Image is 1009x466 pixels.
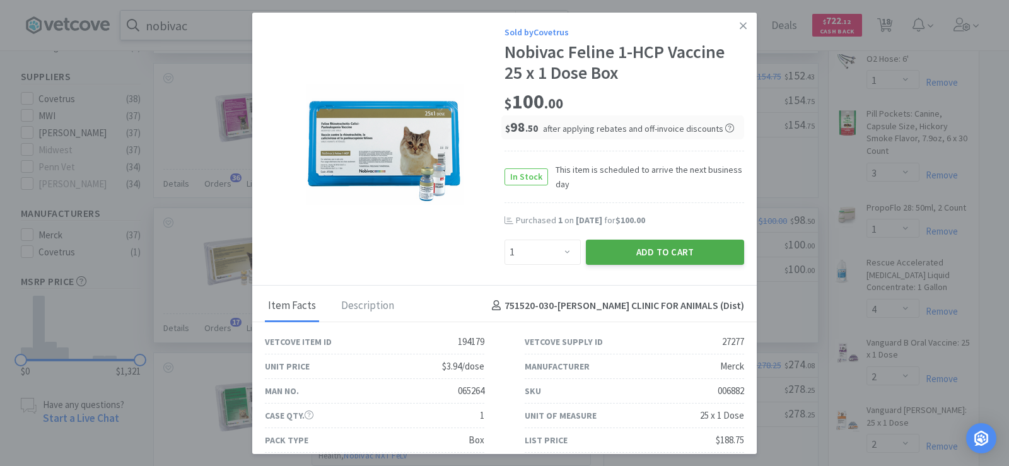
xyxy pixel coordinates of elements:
[544,95,563,112] span: . 00
[722,334,744,349] div: 27277
[966,423,996,453] div: Open Intercom Messenger
[265,335,332,349] div: Vetcove Item ID
[700,408,744,423] div: 25 x 1 Dose
[265,291,319,322] div: Item Facts
[543,123,734,134] span: after applying rebates and off-invoice discounts
[487,298,744,314] h4: 751520-030 - [PERSON_NAME] CLINIC FOR ANIMALS (Dist)
[442,359,484,374] div: $3.94/dose
[716,433,744,448] div: $188.75
[469,433,484,448] div: Box
[548,163,744,191] span: This item is scheduled to arrive the next business day
[505,169,547,185] span: In Stock
[525,122,538,134] span: . 50
[265,359,310,373] div: Unit Price
[265,433,308,447] div: Pack Type
[504,25,744,39] div: Sold by Covetrus
[525,359,590,373] div: Manufacturer
[338,291,397,322] div: Description
[505,118,538,136] span: 98
[615,214,645,226] span: $100.00
[504,89,563,114] span: 100
[525,335,603,349] div: Vetcove Supply ID
[525,409,597,422] div: Unit of Measure
[516,214,744,227] div: Purchased on for
[306,84,464,205] img: 499320c9b9c74526babfa44d073fa458_27277.png
[265,409,313,422] div: Case Qty.
[720,359,744,374] div: Merck
[505,122,510,134] span: $
[576,214,602,226] span: [DATE]
[265,384,299,398] div: Man No.
[504,95,512,112] span: $
[458,334,484,349] div: 194179
[558,214,563,226] span: 1
[458,383,484,399] div: 065264
[718,383,744,399] div: 006882
[525,384,541,398] div: SKU
[504,42,744,84] div: Nobivac Feline 1-HCP Vaccine 25 x 1 Dose Box
[480,408,484,423] div: 1
[525,433,568,447] div: List Price
[586,240,744,265] button: Add to Cart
